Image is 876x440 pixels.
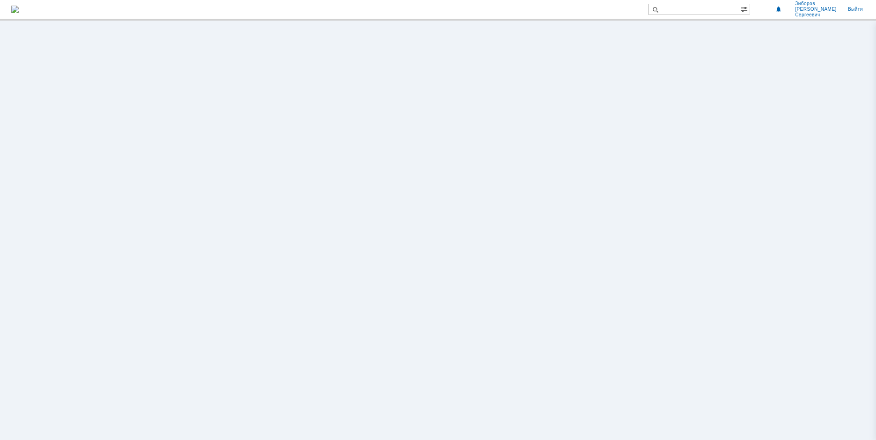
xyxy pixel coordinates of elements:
[795,1,837,7] span: Зиборов
[11,6,19,13] a: Перейти на домашнюю страницу
[740,4,750,13] span: Расширенный поиск
[795,12,837,18] span: Сергеевич
[11,6,19,13] img: logo
[795,7,837,12] span: [PERSON_NAME]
